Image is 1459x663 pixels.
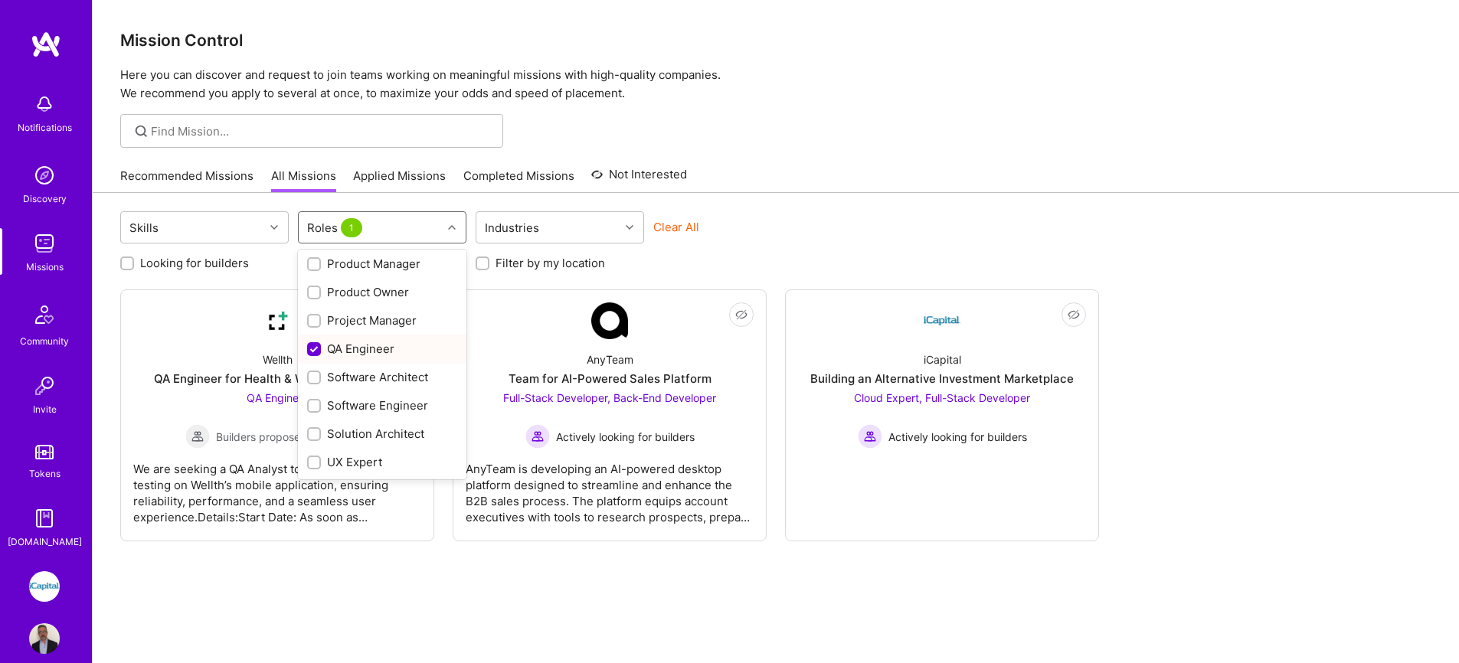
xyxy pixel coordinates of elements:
div: Tokens [29,465,61,482]
span: Actively looking for builders [888,429,1027,445]
img: guide book [29,503,60,534]
a: Recommended Missions [120,168,254,193]
div: QA Engineer for Health & Wellness Company [154,371,401,387]
a: User Avatar [25,623,64,654]
div: Project Manager [307,312,457,328]
a: Not Interested [591,165,687,193]
img: User Avatar [29,623,60,654]
img: Actively looking for builders [858,424,882,449]
div: Community [20,333,69,349]
div: AnyTeam [587,351,633,367]
i: icon Chevron [448,224,456,231]
span: 1 [341,218,362,237]
div: We are seeking a QA Analyst to perform manual QA testing on Wellth’s mobile application, ensuring... [133,449,421,525]
label: Filter by my location [496,255,605,271]
div: Notifications [18,119,72,136]
i: icon SearchGrey [132,122,150,140]
div: Software Architect [307,369,457,385]
a: iCapital: Building an Alternative Investment Marketplace [25,571,64,602]
div: Solution Architect [307,426,457,442]
img: Company Logo [591,302,628,339]
div: Invite [33,401,57,417]
a: All Missions [271,168,336,193]
input: Find Mission... [151,123,492,139]
div: AnyTeam is developing an AI-powered desktop platform designed to streamline and enhance the B2B s... [466,449,754,525]
img: teamwork [29,228,60,259]
a: Company LogoiCapitalBuilding an Alternative Investment MarketplaceCloud Expert, Full-Stack Develo... [798,302,1086,528]
a: Applied Missions [353,168,446,193]
div: Roles [303,217,369,239]
div: QA Engineer [307,341,457,357]
i: icon Chevron [626,224,633,231]
span: Builders proposed to company [216,429,370,445]
div: UX Expert [307,454,457,470]
img: logo [31,31,61,58]
div: [DOMAIN_NAME] [8,534,82,550]
button: Clear All [653,219,699,235]
div: Skills [126,217,162,239]
div: Missions [26,259,64,275]
div: Product Owner [307,284,457,300]
div: Team for AI-Powered Sales Platform [509,371,712,387]
i: icon Chevron [270,224,278,231]
i: icon EyeClosed [735,309,747,321]
img: Actively looking for builders [525,424,550,449]
div: Wellth [263,351,293,367]
img: discovery [29,160,60,191]
i: icon EyeClosed [1068,309,1080,321]
div: Discovery [23,191,67,207]
div: Building an Alternative Investment Marketplace [810,371,1074,387]
img: iCapital: Building an Alternative Investment Marketplace [29,571,60,602]
h3: Mission Control [120,31,1431,50]
span: Cloud Expert, Full-Stack Developer [854,391,1030,404]
p: Here you can discover and request to join teams working on meaningful missions with high-quality ... [120,66,1431,103]
a: Company LogoWellthQA Engineer for Health & Wellness CompanyQA Engineer Builders proposed to compa... [133,302,421,528]
span: Actively looking for builders [556,429,695,445]
a: Completed Missions [463,168,574,193]
img: Invite [29,371,60,401]
img: tokens [35,445,54,459]
div: Industries [481,217,543,239]
div: Software Engineer [307,397,457,413]
div: Product Manager [307,256,457,272]
img: Company Logo [924,302,960,339]
label: Looking for builders [140,255,249,271]
img: Company Logo [259,302,296,339]
img: Community [26,296,63,333]
img: bell [29,89,60,119]
span: Full-Stack Developer, Back-End Developer [503,391,716,404]
a: Company LogoAnyTeamTeam for AI-Powered Sales PlatformFull-Stack Developer, Back-End Developer Act... [466,302,754,528]
span: QA Engineer [247,391,309,404]
div: iCapital [924,351,961,367]
img: Builders proposed to company [185,424,210,449]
